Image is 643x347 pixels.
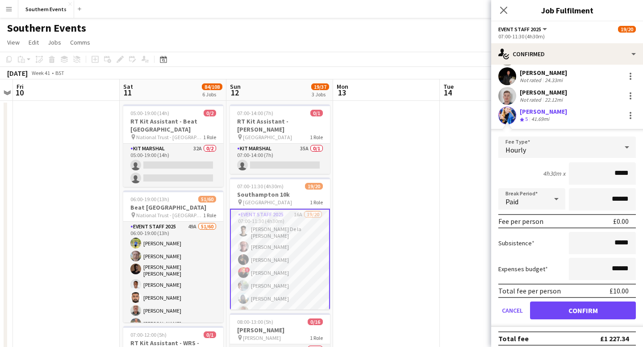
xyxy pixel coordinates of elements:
span: 19/37 [311,83,329,90]
a: Comms [67,37,94,48]
span: 19/20 [305,183,323,190]
span: 1 Role [310,335,323,341]
span: 1 Role [203,134,216,140]
div: £1 227.34 [600,334,629,343]
div: Fee per person [498,217,543,226]
app-job-card: 06:00-19:00 (13h)51/60Beat [GEOGRAPHIC_DATA] National Trust - [GEOGRAPHIC_DATA]1 RoleEvent Staff ... [123,190,223,322]
span: 84/108 [202,83,222,90]
span: 5 [525,116,528,122]
span: 51/60 [198,196,216,202]
span: [GEOGRAPHIC_DATA] [243,199,292,206]
span: 07:00-12:00 (5h) [130,331,167,338]
span: Week 41 [29,70,52,76]
span: 1 Role [310,199,323,206]
span: 1 Role [203,212,216,219]
a: Edit [25,37,42,48]
div: Total fee [498,334,529,343]
label: Expenses budget [498,265,548,273]
h3: RT Kit Assistant - [PERSON_NAME] [230,117,330,133]
span: 0/1 [204,331,216,338]
div: [DATE] [7,69,28,78]
span: Jobs [48,38,61,46]
app-job-card: 07:00-14:00 (7h)0/1RT Kit Assistant - [PERSON_NAME] [GEOGRAPHIC_DATA]1 RoleKit Marshal35A0/107:00... [230,104,330,174]
button: Cancel [498,302,526,319]
div: £0.00 [613,217,629,226]
div: 22.12mi [543,96,564,103]
div: 3 Jobs [312,91,329,98]
span: Mon [337,83,348,91]
div: BST [55,70,64,76]
span: 0/2 [204,110,216,116]
div: [PERSON_NAME] [520,69,567,77]
h3: Beat [GEOGRAPHIC_DATA] [123,203,223,211]
span: ! [245,267,250,273]
span: National Trust - [GEOGRAPHIC_DATA] [136,212,203,219]
span: 05:00-19:00 (14h) [130,110,169,116]
span: 10 [15,87,24,98]
div: Not rated [520,77,543,83]
h1: Southern Events [7,21,86,35]
div: 41.69mi [530,116,551,123]
div: [PERSON_NAME] [520,107,567,116]
div: Confirmed [491,43,643,65]
app-card-role: Kit Marshal35A0/107:00-14:00 (7h) [230,144,330,174]
label: Subsistence [498,239,534,247]
span: 07:00-14:00 (7h) [237,110,273,116]
span: Comms [70,38,90,46]
span: Sat [123,83,133,91]
span: 06:00-19:00 (13h) [130,196,169,202]
a: Jobs [44,37,65,48]
span: Tue [443,83,454,91]
span: 12 [229,87,241,98]
div: 24.33mi [543,77,564,83]
span: 08:00-13:00 (5h) [237,318,273,325]
span: [GEOGRAPHIC_DATA] [243,134,292,140]
span: Edit [29,38,39,46]
a: View [4,37,23,48]
h3: Southampton 10k [230,190,330,198]
span: View [7,38,20,46]
app-job-card: 07:00-11:30 (4h30m)19/20Southampton 10k [GEOGRAPHIC_DATA]1 RoleEvent Staff 202516A19/2007:00-11:3... [230,178,330,310]
div: Total fee per person [498,286,561,295]
span: Fri [17,83,24,91]
div: 4h30m x [543,169,565,178]
span: Event Staff 2025 [498,26,541,33]
button: Confirm [530,302,636,319]
span: 14 [442,87,454,98]
h3: Job Fulfilment [491,4,643,16]
app-card-role: Kit Marshal32A0/205:00-19:00 (14h) [123,144,223,187]
span: 07:00-11:30 (4h30m) [237,183,284,190]
span: [PERSON_NAME] [243,335,281,341]
div: 6 Jobs [202,91,222,98]
span: 1 Role [310,134,323,140]
span: Sun [230,83,241,91]
div: [PERSON_NAME] [520,88,567,96]
h3: RT Kit Assistant - Beat [GEOGRAPHIC_DATA] [123,117,223,133]
span: Paid [505,197,518,206]
span: National Trust - [GEOGRAPHIC_DATA] [136,134,203,140]
span: 0/1 [310,110,323,116]
button: Event Staff 2025 [498,26,548,33]
app-job-card: 05:00-19:00 (14h)0/2RT Kit Assistant - Beat [GEOGRAPHIC_DATA] National Trust - [GEOGRAPHIC_DATA]1... [123,104,223,187]
span: Hourly [505,145,526,154]
span: 13 [335,87,348,98]
div: £10.00 [610,286,629,295]
div: Not rated [520,96,543,103]
span: 19/20 [618,26,636,33]
span: 11 [122,87,133,98]
button: Southern Events [18,0,74,18]
div: 07:00-11:30 (4h30m) [498,33,636,40]
span: 0/16 [308,318,323,325]
h3: [PERSON_NAME] [230,326,330,334]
